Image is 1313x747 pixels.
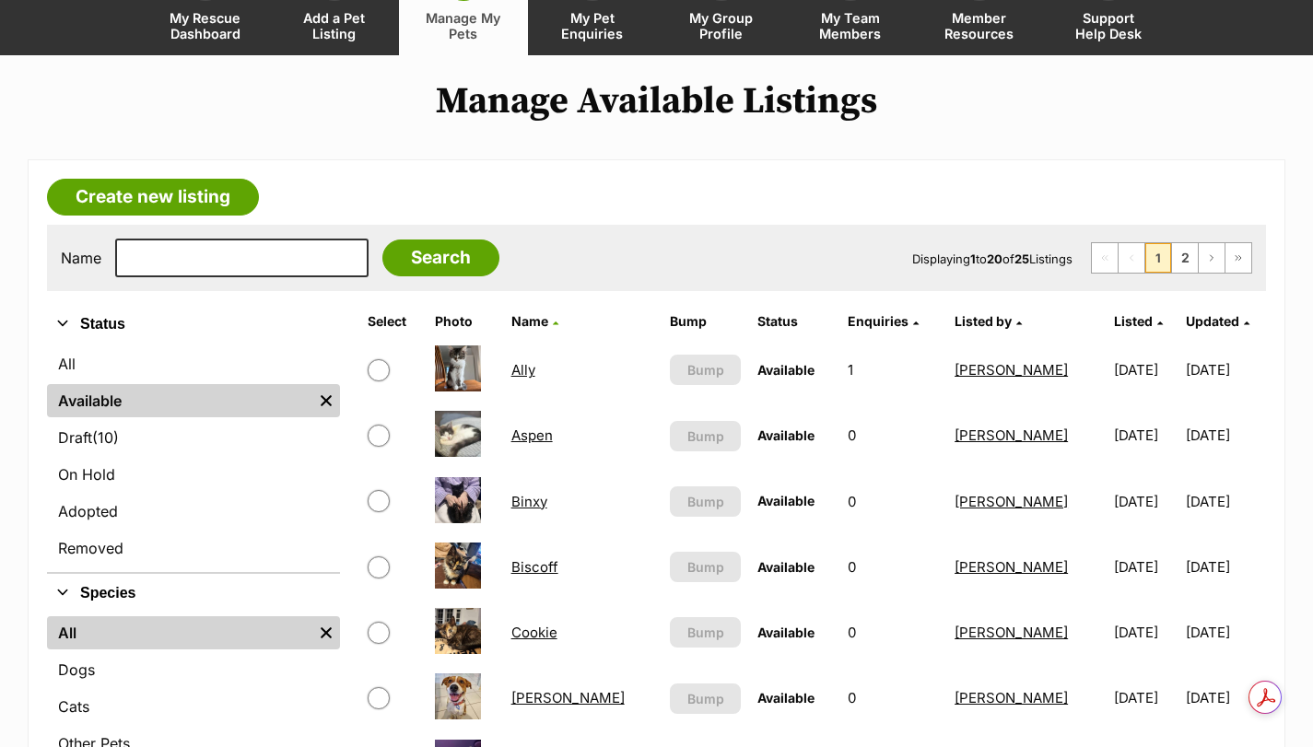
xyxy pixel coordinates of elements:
[422,10,505,41] span: Manage My Pets
[687,360,724,379] span: Bump
[987,251,1002,266] strong: 20
[757,493,815,508] span: Available
[511,558,558,576] a: Biscoff
[1107,601,1185,664] td: [DATE]
[809,10,892,41] span: My Team Members
[1186,601,1264,664] td: [DATE]
[47,458,340,491] a: On Hold
[1186,535,1264,599] td: [DATE]
[955,558,1068,576] a: [PERSON_NAME]
[47,495,340,528] a: Adopted
[1092,243,1118,273] span: First page
[61,250,101,266] label: Name
[511,624,557,641] a: Cookie
[687,426,724,446] span: Bump
[670,421,741,451] button: Bump
[680,10,763,41] span: My Group Profile
[687,689,724,708] span: Bump
[1186,470,1264,533] td: [DATE]
[1145,243,1171,273] span: Page 1
[1067,10,1150,41] span: Support Help Desk
[757,624,815,640] span: Available
[687,557,724,577] span: Bump
[955,426,1068,444] a: [PERSON_NAME]
[428,307,502,336] th: Photo
[670,552,741,582] button: Bump
[840,601,945,664] td: 0
[670,683,741,714] button: Bump
[757,559,815,575] span: Available
[360,307,426,336] th: Select
[840,403,945,467] td: 0
[1186,338,1264,402] td: [DATE]
[1107,338,1185,402] td: [DATE]
[1225,243,1251,273] a: Last page
[670,617,741,648] button: Bump
[312,616,340,649] a: Remove filter
[47,653,340,686] a: Dogs
[511,426,553,444] a: Aspen
[1107,403,1185,467] td: [DATE]
[1186,313,1239,329] span: Updated
[687,623,724,642] span: Bump
[1114,313,1153,329] span: Listed
[47,384,312,417] a: Available
[47,581,340,605] button: Species
[938,10,1021,41] span: Member Resources
[687,492,724,511] span: Bump
[47,179,259,216] a: Create new listing
[1186,313,1249,329] a: Updated
[757,690,815,706] span: Available
[293,10,376,41] span: Add a Pet Listing
[955,624,1068,641] a: [PERSON_NAME]
[955,313,1022,329] a: Listed by
[1107,535,1185,599] td: [DATE]
[312,384,340,417] a: Remove filter
[840,666,945,729] td: 0
[970,251,976,266] strong: 1
[382,239,499,276] input: Search
[47,616,312,649] a: All
[757,427,815,443] span: Available
[1119,243,1144,273] span: Previous page
[1114,313,1163,329] a: Listed
[511,313,548,329] span: Name
[47,347,340,380] a: All
[511,689,625,706] a: [PERSON_NAME]
[662,307,748,336] th: Bump
[840,338,945,402] td: 1
[551,10,634,41] span: My Pet Enquiries
[757,362,815,378] span: Available
[955,313,1012,329] span: Listed by
[511,313,558,329] a: Name
[47,344,340,572] div: Status
[1014,251,1029,266] strong: 25
[670,355,741,385] button: Bump
[1199,243,1225,273] a: Next page
[1107,666,1185,729] td: [DATE]
[955,361,1068,379] a: [PERSON_NAME]
[840,470,945,533] td: 0
[750,307,838,336] th: Status
[511,493,547,510] a: Binxy
[955,493,1068,510] a: [PERSON_NAME]
[47,312,340,336] button: Status
[1172,243,1198,273] a: Page 2
[1107,470,1185,533] td: [DATE]
[92,426,119,449] span: (10)
[1091,242,1252,274] nav: Pagination
[47,690,340,723] a: Cats
[670,486,741,517] button: Bump
[840,535,945,599] td: 0
[848,313,909,329] span: translation missing: en.admin.listings.index.attributes.enquiries
[511,361,535,379] a: Ally
[47,531,340,565] a: Removed
[164,10,247,41] span: My Rescue Dashboard
[912,251,1073,266] span: Displaying to of Listings
[47,421,340,454] a: Draft
[1186,403,1264,467] td: [DATE]
[1186,666,1264,729] td: [DATE]
[848,313,919,329] a: Enquiries
[955,689,1068,706] a: [PERSON_NAME]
